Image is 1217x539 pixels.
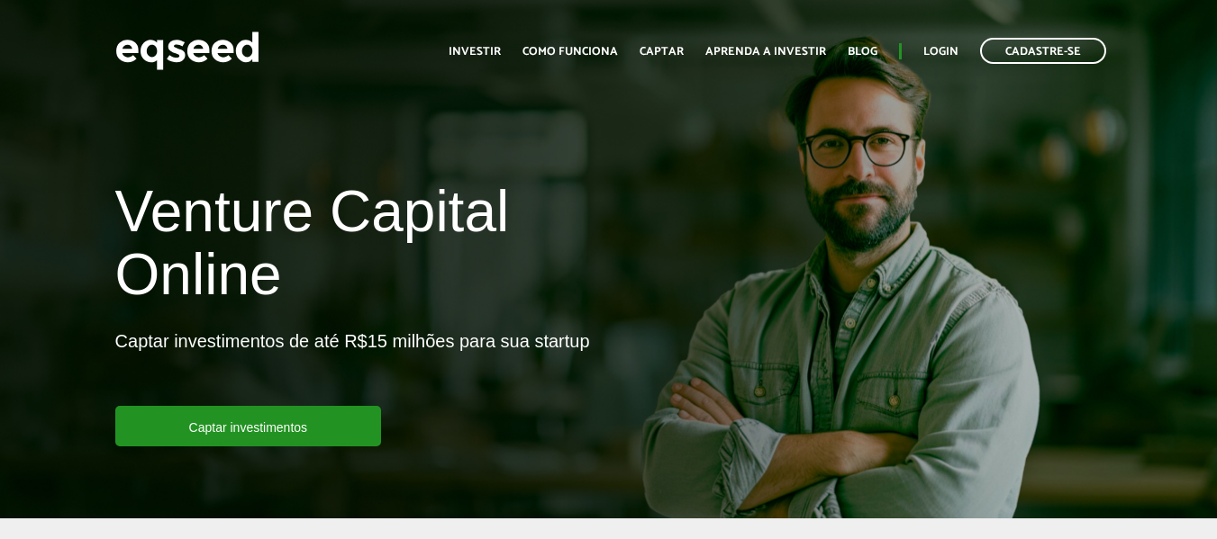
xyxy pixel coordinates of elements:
a: Aprenda a investir [705,46,826,58]
a: Investir [449,46,501,58]
a: Login [923,46,958,58]
a: Captar [640,46,684,58]
h1: Venture Capital Online [115,180,595,316]
p: Captar investimentos de até R$15 milhões para sua startup [115,330,590,406]
a: Como funciona [522,46,618,58]
img: EqSeed [115,27,259,75]
a: Blog [848,46,877,58]
a: Captar investimentos [115,406,382,446]
a: Cadastre-se [980,38,1106,64]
